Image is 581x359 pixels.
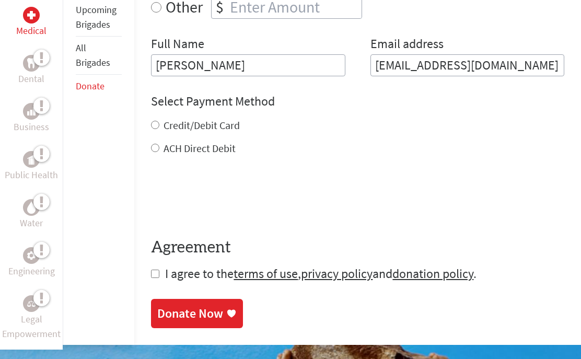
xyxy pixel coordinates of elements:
[16,7,47,38] a: MedicalMedical
[76,42,110,68] a: All Brigades
[151,54,345,76] input: Enter Full Name
[18,55,44,86] a: DentalDental
[23,247,40,264] div: Engineering
[8,247,55,279] a: EngineeringEngineering
[164,142,236,155] label: ACH Direct Debit
[165,265,477,282] span: I agree to the , and .
[23,103,40,120] div: Business
[23,151,40,168] div: Public Health
[27,11,36,19] img: Medical
[151,238,564,257] h4: Agreement
[76,37,122,75] li: All Brigades
[76,4,117,30] a: Upcoming Brigades
[76,75,122,98] li: Donate
[370,36,444,54] label: Email address
[151,299,243,328] a: Donate Now
[301,265,373,282] a: privacy policy
[392,265,473,282] a: donation policy
[5,168,58,182] p: Public Health
[20,199,43,230] a: WaterWater
[370,54,564,76] input: Your Email
[23,7,40,24] div: Medical
[14,103,49,134] a: BusinessBusiness
[234,265,298,282] a: terms of use
[2,295,61,341] a: Legal EmpowermentLegal Empowerment
[14,120,49,134] p: Business
[151,36,204,54] label: Full Name
[27,107,36,115] img: Business
[164,119,240,132] label: Credit/Debit Card
[16,24,47,38] p: Medical
[157,305,223,322] div: Donate Now
[5,151,58,182] a: Public HealthPublic Health
[27,202,36,214] img: Water
[20,216,43,230] p: Water
[18,72,44,86] p: Dental
[8,264,55,279] p: Engineering
[27,251,36,260] img: Engineering
[151,93,564,110] h4: Select Payment Method
[23,295,40,312] div: Legal Empowerment
[27,300,36,307] img: Legal Empowerment
[2,312,61,341] p: Legal Empowerment
[23,55,40,72] div: Dental
[23,199,40,216] div: Water
[76,80,104,92] a: Donate
[27,59,36,68] img: Dental
[151,177,310,217] iframe: reCAPTCHA
[27,154,36,165] img: Public Health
